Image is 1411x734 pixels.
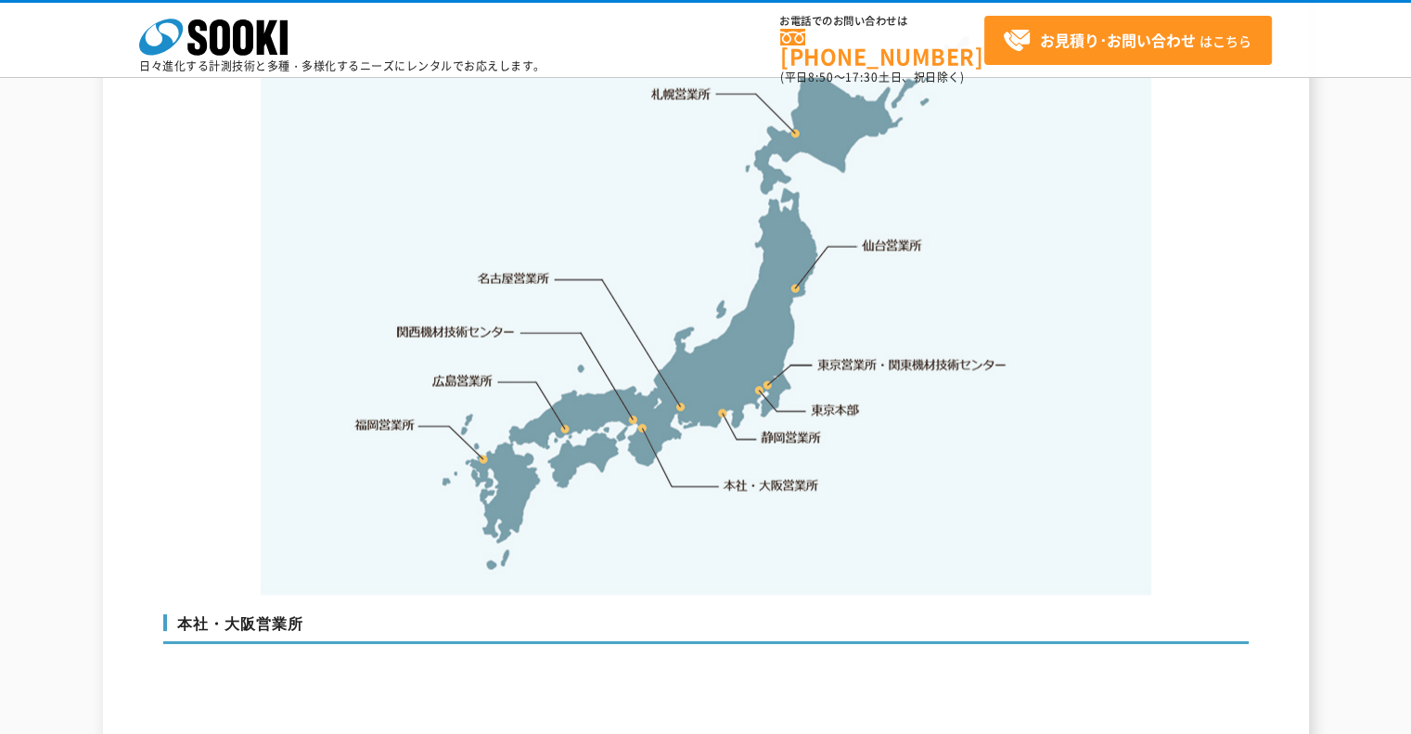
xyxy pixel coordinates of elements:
[139,60,545,71] p: 日々進化する計測技術と多種・多様化するニーズにレンタルでお応えします。
[984,16,1272,65] a: お見積り･お問い合わせはこちら
[818,355,1008,374] a: 東京営業所・関東機材技術センター
[433,371,494,390] a: 広島営業所
[354,416,415,434] a: 福岡営業所
[722,476,819,495] a: 本社・大阪営業所
[812,402,860,420] a: 東京本部
[780,16,984,27] span: お電話でのお問い合わせは
[808,69,834,85] span: 8:50
[845,69,879,85] span: 17:30
[1003,27,1251,55] span: はこちら
[261,11,1151,596] img: 事業拠点一覧
[163,614,1249,644] h3: 本社・大阪営業所
[397,323,515,341] a: 関西機材技術センター
[862,237,922,255] a: 仙台営業所
[478,270,550,289] a: 名古屋営業所
[651,84,712,103] a: 札幌営業所
[780,69,964,85] span: (平日 ～ 土日、祝日除く)
[780,29,984,67] a: [PHONE_NUMBER]
[761,429,821,447] a: 静岡営業所
[1040,29,1196,51] strong: お見積り･お問い合わせ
